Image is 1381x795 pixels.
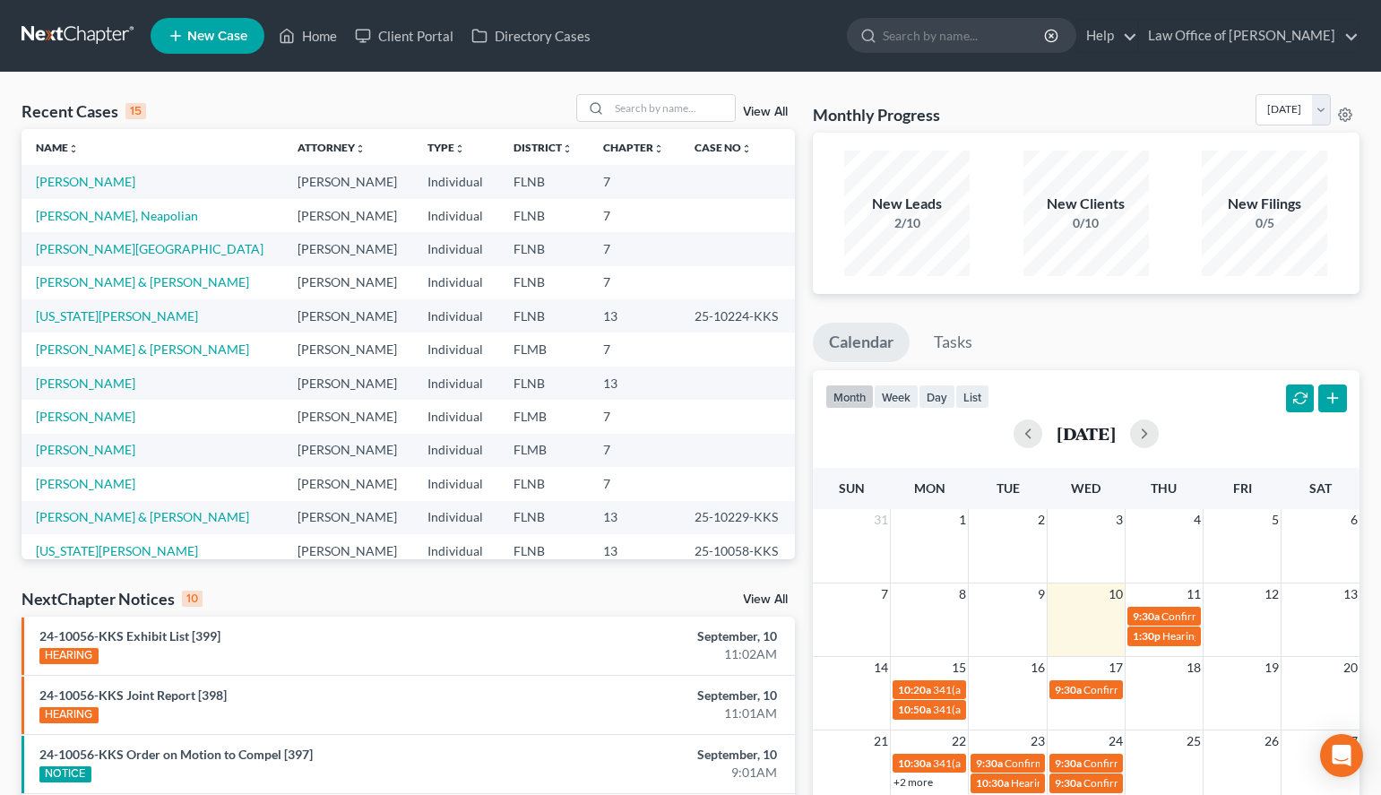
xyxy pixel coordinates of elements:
a: 24-10056-KKS Exhibit List [399] [39,628,220,644]
a: Chapterunfold_more [603,141,664,154]
td: [PERSON_NAME] [283,232,414,265]
span: 1 [957,509,968,531]
td: [PERSON_NAME] [283,534,414,567]
span: Sun [839,480,865,496]
td: Individual [413,165,499,198]
a: Districtunfold_more [514,141,573,154]
td: [PERSON_NAME] [283,501,414,534]
td: FLMB [499,333,589,366]
td: 25-10229-KKS [680,501,795,534]
span: 15 [950,657,968,678]
td: 25-10224-KKS [680,299,795,333]
span: 2 [1036,509,1047,531]
td: 25-10058-KKS [680,534,795,567]
td: FLNB [499,467,589,500]
td: [PERSON_NAME] [283,299,414,333]
td: 13 [589,534,680,567]
div: NOTICE [39,766,91,782]
td: Individual [413,434,499,467]
span: 19 [1263,657,1281,678]
span: Thu [1151,480,1177,496]
a: 24-10056-KKS Order on Motion to Compel [397] [39,747,313,762]
td: FLNB [499,199,589,232]
span: 4 [1192,509,1203,531]
td: [PERSON_NAME] [283,199,414,232]
span: 22 [950,730,968,752]
a: Help [1077,20,1137,52]
a: [PERSON_NAME] [36,376,135,391]
span: Hearing for Celebration Pointe Holdings, LLC [1162,629,1372,643]
a: [PERSON_NAME] [36,476,135,491]
a: [PERSON_NAME] [36,174,135,189]
td: 13 [589,299,680,333]
span: 13 [1342,583,1359,605]
span: 9:30a [1133,609,1160,623]
div: Recent Cases [22,100,146,122]
td: Individual [413,232,499,265]
div: HEARING [39,648,99,664]
a: Attorneyunfold_more [298,141,366,154]
a: [PERSON_NAME] & [PERSON_NAME] [36,274,249,289]
span: Confirmation hearing for [PERSON_NAME] [1083,683,1287,696]
span: 21 [872,730,890,752]
span: 9:30a [1055,683,1082,696]
div: 2/10 [844,214,970,232]
td: [PERSON_NAME] [283,333,414,366]
td: FLNB [499,266,589,299]
span: 10 [1107,583,1125,605]
span: Sat [1309,480,1332,496]
td: Individual [413,534,499,567]
a: [PERSON_NAME], Neapolian [36,208,198,223]
td: 7 [589,266,680,299]
input: Search by name... [609,95,735,121]
span: 16 [1029,657,1047,678]
h3: Monthly Progress [813,104,940,125]
a: View All [743,593,788,606]
span: 10:30a [898,756,931,770]
td: Individual [413,467,499,500]
td: FLNB [499,534,589,567]
a: Tasks [918,323,988,362]
span: Confirmation hearing for [PERSON_NAME] [1161,609,1365,623]
td: FLNB [499,501,589,534]
td: FLMB [499,400,589,433]
span: Mon [914,480,945,496]
div: 0/5 [1202,214,1327,232]
span: 9:30a [1055,756,1082,770]
span: 341(a) meeting for [PERSON_NAME] [933,683,1106,696]
td: FLNB [499,299,589,333]
a: Home [270,20,346,52]
span: 18 [1185,657,1203,678]
span: 5 [1270,509,1281,531]
span: 1:30p [1133,629,1161,643]
a: Directory Cases [462,20,600,52]
span: New Case [187,30,247,43]
a: [PERSON_NAME] [36,442,135,457]
td: 7 [589,400,680,433]
span: 3 [1114,509,1125,531]
div: Open Intercom Messenger [1320,734,1363,777]
span: 14 [872,657,890,678]
td: Individual [413,299,499,333]
div: 0/10 [1023,214,1149,232]
td: FLMB [499,434,589,467]
span: 341(a) meeting of creditors for [PERSON_NAME][US_STATE] [933,756,1217,770]
i: unfold_more [68,143,79,154]
span: 17 [1107,657,1125,678]
td: 7 [589,199,680,232]
a: View All [743,106,788,118]
i: unfold_more [454,143,465,154]
button: month [825,385,874,409]
td: [PERSON_NAME] [283,367,414,400]
td: [PERSON_NAME] [283,434,414,467]
a: Law Office of [PERSON_NAME] [1139,20,1359,52]
span: 20 [1342,657,1359,678]
td: 7 [589,467,680,500]
span: 27 [1342,730,1359,752]
button: week [874,385,919,409]
a: Calendar [813,323,910,362]
td: [PERSON_NAME] [283,400,414,433]
td: 7 [589,333,680,366]
a: Case Nounfold_more [695,141,752,154]
span: Wed [1071,480,1100,496]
